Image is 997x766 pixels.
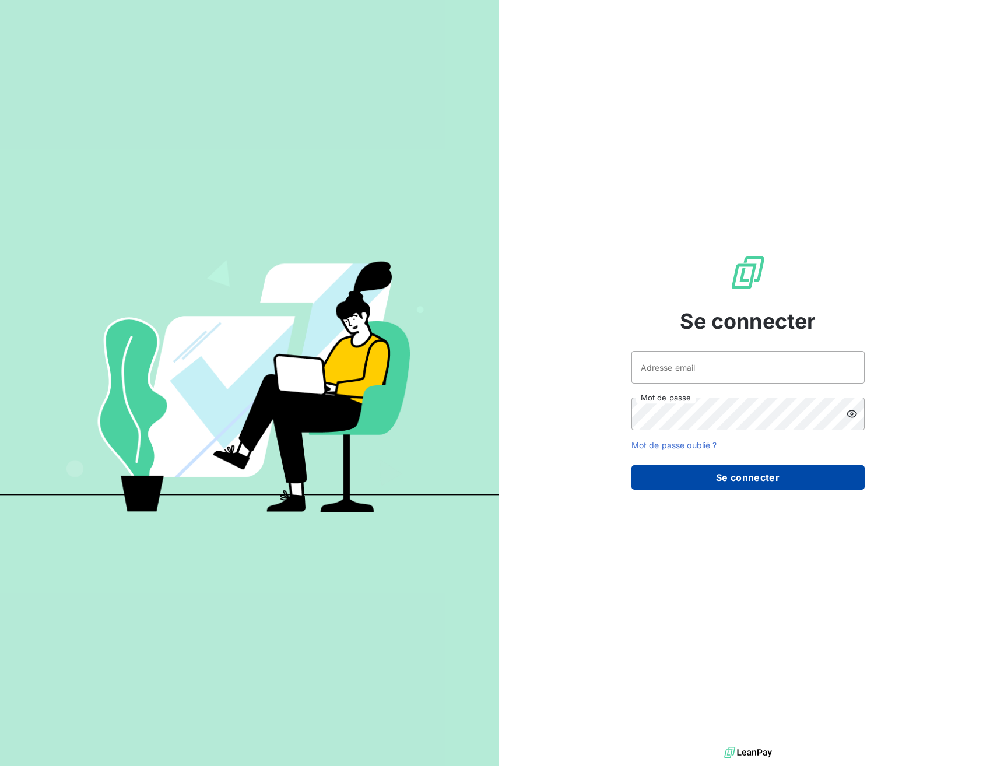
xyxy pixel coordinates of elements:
a: Mot de passe oublié ? [631,440,717,450]
img: logo [724,744,772,761]
span: Se connecter [680,305,816,337]
input: placeholder [631,351,865,384]
button: Se connecter [631,465,865,490]
img: Logo LeanPay [729,254,767,291]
